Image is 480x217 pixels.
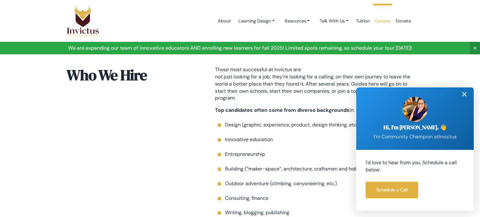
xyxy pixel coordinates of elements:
[233,15,280,27] a: Learning Design
[215,66,413,102] p: Those most successful at Invictus are
[67,66,206,84] h2: Who We Hire
[215,165,413,173] li: Building (“maker-space”, architecture, craftsmen and hobbyists, etc.)
[215,151,413,158] li: Entrepreneurship
[215,8,233,34] a: About
[215,209,413,216] li: Writing, blogging, publishing
[353,8,372,34] a: Tuition
[366,159,464,174] p: I'd love to hear from you. Schedule a call below:
[215,107,413,114] p: in:
[393,8,413,34] a: Donate
[366,182,418,198] a: Schedule a Call
[215,107,349,113] strong: Top candidates often come from diverse backgrounds
[215,121,413,129] li: Design (graphic, experience, product, design thinking, etc.)
[67,5,99,37] img: Logo
[215,136,413,143] li: Innovative education
[215,195,413,202] li: Consulting, finance
[458,87,471,101] div: ✕
[439,133,457,140] span: Invictus
[366,133,464,141] p: I'm Community Champion at
[315,15,353,27] a: Talk With Us
[372,8,393,34] a: Careers
[402,97,427,122] img: sarah.jpg
[215,180,413,187] li: Outdoor adventure (climbing, canyoneering, etc.)
[366,124,464,131] h2: Hi, I'm [PERSON_NAME]. 👋
[280,15,315,27] a: Resources
[215,73,413,102] div: not just looking for a job; they’re looking for a calling, on their own journey to leave the worl...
